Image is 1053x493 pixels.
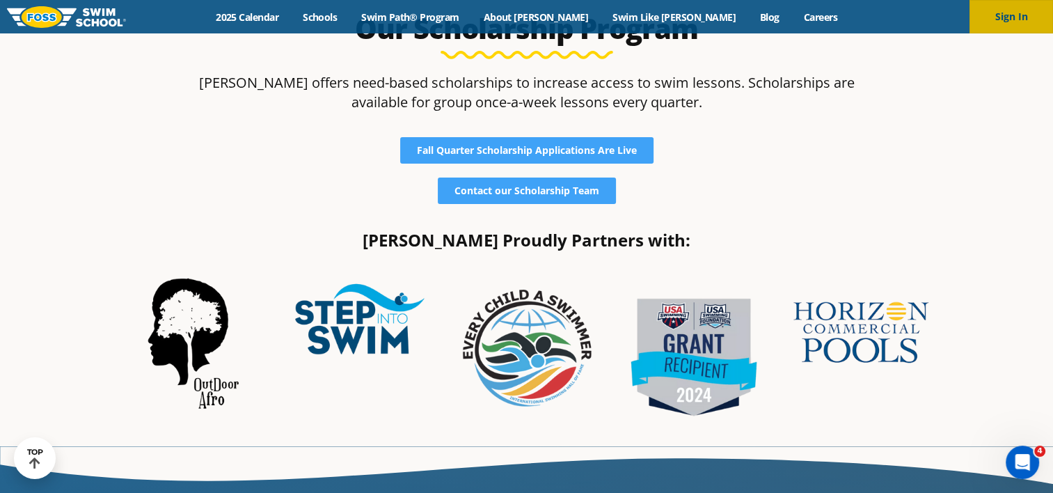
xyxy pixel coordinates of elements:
iframe: Intercom live chat [1006,446,1039,479]
a: Careers [791,10,849,24]
p: [PERSON_NAME] offers need-based scholarships to increase access to swim lessons. Scholarships are... [198,73,855,112]
div: TOP [27,448,43,469]
a: 2025 Calendar [204,10,291,24]
span: Fall Quarter Scholarship Applications Are Live [417,146,637,155]
h2: Our Scholarship Program [198,12,855,45]
a: Fall Quarter Scholarship Applications Are Live [400,137,654,164]
img: FOSS Swim School Logo [7,6,126,28]
h4: [PERSON_NAME] Proudly Partners with: [116,232,937,249]
a: Swim Path® Program [349,10,471,24]
a: Contact our Scholarship Team [438,178,616,204]
span: Contact our Scholarship Team [454,186,599,196]
span: 4 [1034,446,1045,457]
a: About [PERSON_NAME] [471,10,601,24]
a: Schools [291,10,349,24]
a: Swim Like [PERSON_NAME] [601,10,748,24]
a: Blog [747,10,791,24]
